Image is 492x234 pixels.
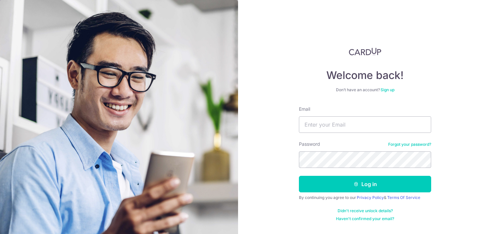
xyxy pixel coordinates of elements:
[336,216,394,221] a: Haven't confirmed your email?
[349,48,381,56] img: CardUp Logo
[299,116,431,133] input: Enter your Email
[299,195,431,200] div: By continuing you agree to our &
[299,87,431,93] div: Don’t have an account?
[299,69,431,82] h4: Welcome back!
[357,195,384,200] a: Privacy Policy
[387,195,420,200] a: Terms Of Service
[381,87,394,92] a: Sign up
[388,142,431,147] a: Forgot your password?
[338,208,393,214] a: Didn't receive unlock details?
[299,106,310,112] label: Email
[299,176,431,192] button: Log in
[299,141,320,147] label: Password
